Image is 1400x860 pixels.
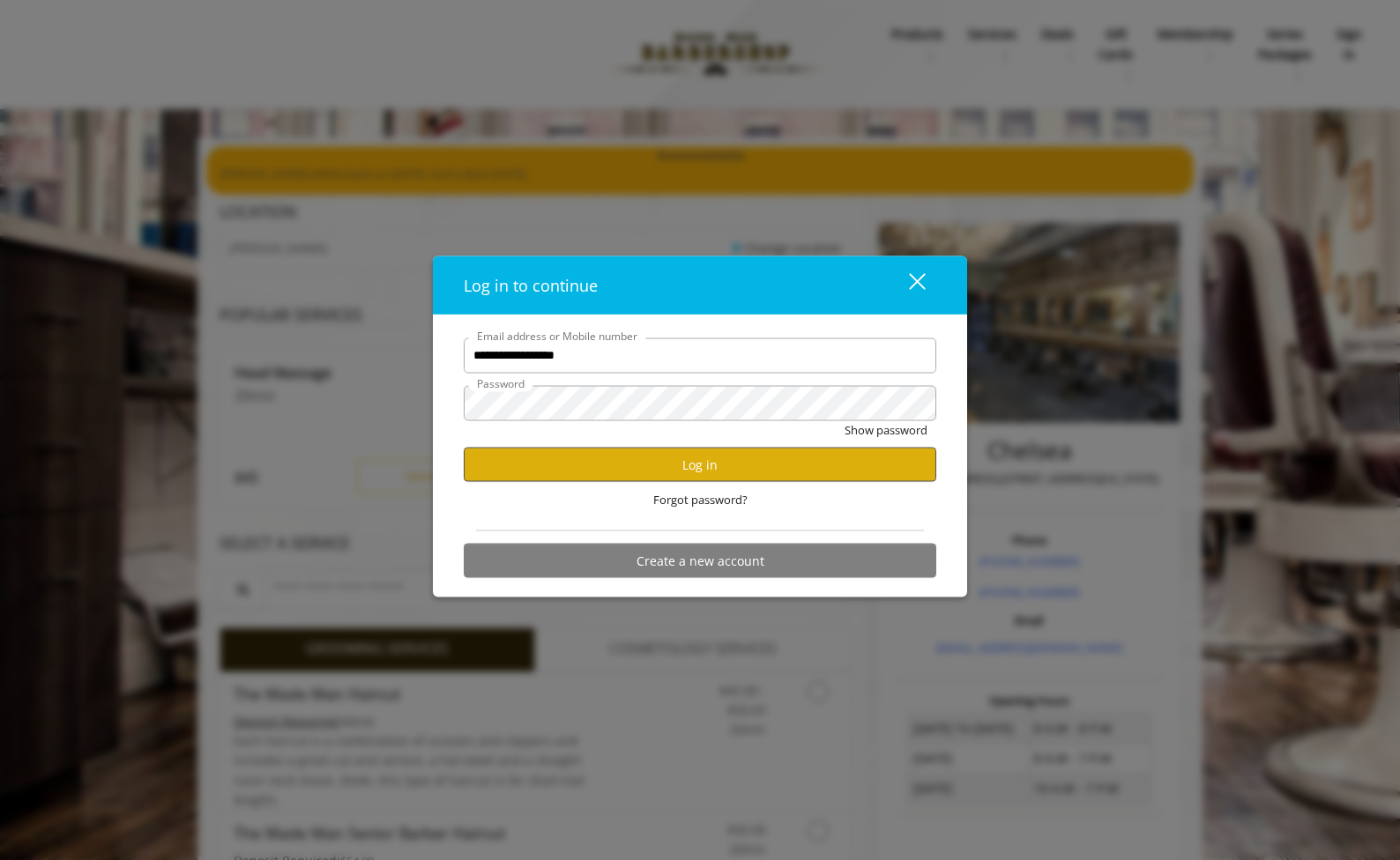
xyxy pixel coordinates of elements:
[889,271,924,298] div: close dialog
[464,274,598,295] span: Log in to continue
[845,420,927,439] button: Show password
[468,327,646,344] label: Email address or Mobile number
[464,544,936,578] button: Create a new account
[876,267,936,303] button: close dialog
[653,491,748,509] span: Forgot password?
[464,337,936,373] input: Email address or Mobile number
[464,448,936,482] button: Log in
[464,385,936,420] input: Password
[468,374,533,391] label: Password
